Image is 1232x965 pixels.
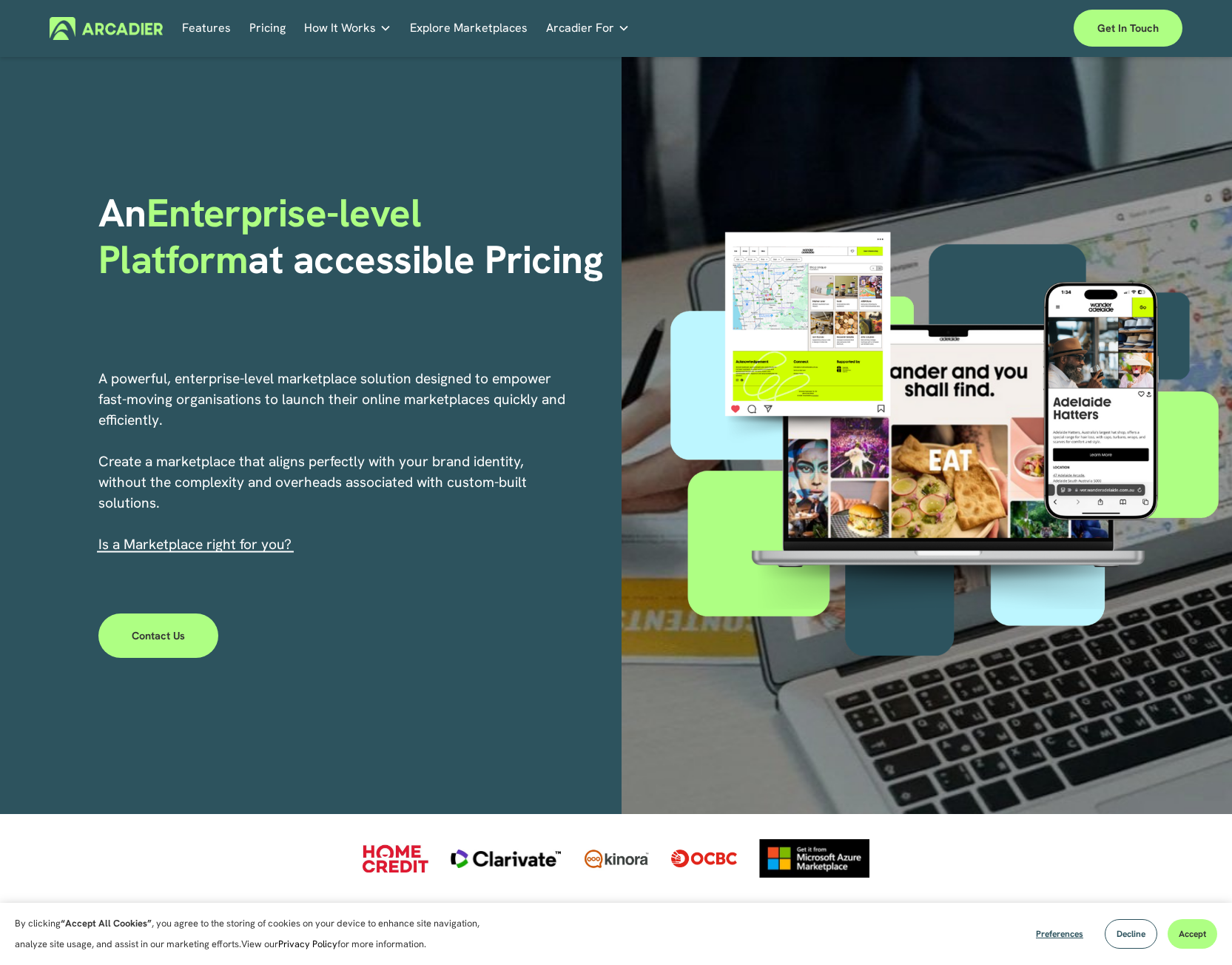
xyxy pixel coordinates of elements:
a: Explore Marketplaces [410,17,528,40]
span: Enterprise-level Platform [98,187,431,284]
a: Privacy Policy [278,938,337,950]
span: Preferences [1036,928,1083,940]
img: Arcadier [50,17,163,40]
span: Arcadier For [546,18,614,38]
a: folder dropdown [546,17,630,40]
button: Preferences [1025,919,1094,949]
span: Decline [1117,928,1145,940]
a: s a Marketplace right for you? [102,535,292,554]
span: How It Works [304,18,376,38]
a: Get in touch [1074,10,1182,47]
p: By clicking , you agree to the storing of cookies on your device to enhance site navigation, anal... [15,913,496,955]
span: I [98,535,292,554]
a: Contact Us [98,613,219,658]
p: A powerful, enterprise-level marketplace solution designed to empower fast-moving organisations t... [98,369,568,555]
span: Accept [1179,928,1206,940]
button: Decline [1105,919,1157,949]
a: folder dropdown [304,17,391,40]
strong: “Accept All Cookies” [61,917,152,929]
h1: An at accessible Pricing [98,190,611,283]
a: Features [182,17,231,40]
button: Accept [1168,919,1217,949]
a: Pricing [249,17,286,40]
